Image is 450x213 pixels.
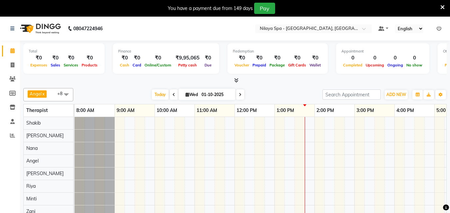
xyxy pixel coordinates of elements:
span: [PERSON_NAME] [26,170,64,176]
div: 0 [341,54,364,62]
span: Products [80,63,99,67]
a: 4:00 PM [395,106,416,115]
a: 10:00 AM [155,106,179,115]
div: You have a payment due from 149 days [168,5,253,12]
span: Card [131,63,143,67]
span: Upcoming [364,63,386,67]
div: ₹0 [202,54,214,62]
span: Voucher [233,63,251,67]
input: Search Appointment [322,89,381,100]
span: Wallet [308,63,322,67]
span: Sales [49,63,62,67]
span: Therapist [26,107,48,113]
a: x [42,91,45,96]
span: Nana [26,145,38,151]
img: logo [17,19,63,38]
button: Pay [254,3,275,14]
div: ₹0 [118,54,131,62]
span: Angel [26,158,39,164]
a: 1:00 PM [275,106,296,115]
div: 0 [364,54,386,62]
a: 11:00 AM [195,106,219,115]
div: Total [29,49,99,54]
a: 3:00 PM [355,106,376,115]
button: ADD NEW [385,90,408,99]
span: Minti [26,196,37,202]
div: 0 [386,54,405,62]
span: +8 [57,91,68,96]
div: ₹0 [143,54,173,62]
div: ₹9,95,065 [173,54,202,62]
span: Wed [184,92,200,97]
div: ₹0 [49,54,62,62]
div: Appointment [341,49,424,54]
div: Redemption [233,49,322,54]
div: ₹0 [286,54,308,62]
span: Services [62,63,80,67]
div: ₹0 [268,54,286,62]
div: ₹0 [131,54,143,62]
span: [PERSON_NAME] [26,133,64,139]
div: ₹0 [80,54,99,62]
a: 9:00 AM [115,106,136,115]
span: Prepaid [251,63,268,67]
span: Riya [26,183,36,189]
span: Due [203,63,213,67]
span: ADD NEW [386,92,406,97]
span: Angel [30,91,42,96]
a: 8:00 AM [75,106,96,115]
span: Cash [118,63,131,67]
span: Gift Cards [286,63,308,67]
span: Ongoing [386,63,405,67]
div: ₹0 [233,54,251,62]
div: Finance [118,49,214,54]
a: 12:00 PM [235,106,258,115]
span: Completed [341,63,364,67]
span: No show [405,63,424,67]
div: 0 [405,54,424,62]
span: Today [152,89,169,100]
span: Online/Custom [143,63,173,67]
div: ₹0 [62,54,80,62]
span: Package [268,63,286,67]
span: Petty cash [177,63,199,67]
span: Shakib [26,120,41,126]
b: 08047224946 [73,19,103,38]
input: 2025-10-01 [200,90,233,100]
div: ₹0 [29,54,49,62]
a: 2:00 PM [315,106,336,115]
div: ₹0 [251,54,268,62]
span: Expenses [29,63,49,67]
div: ₹0 [308,54,322,62]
